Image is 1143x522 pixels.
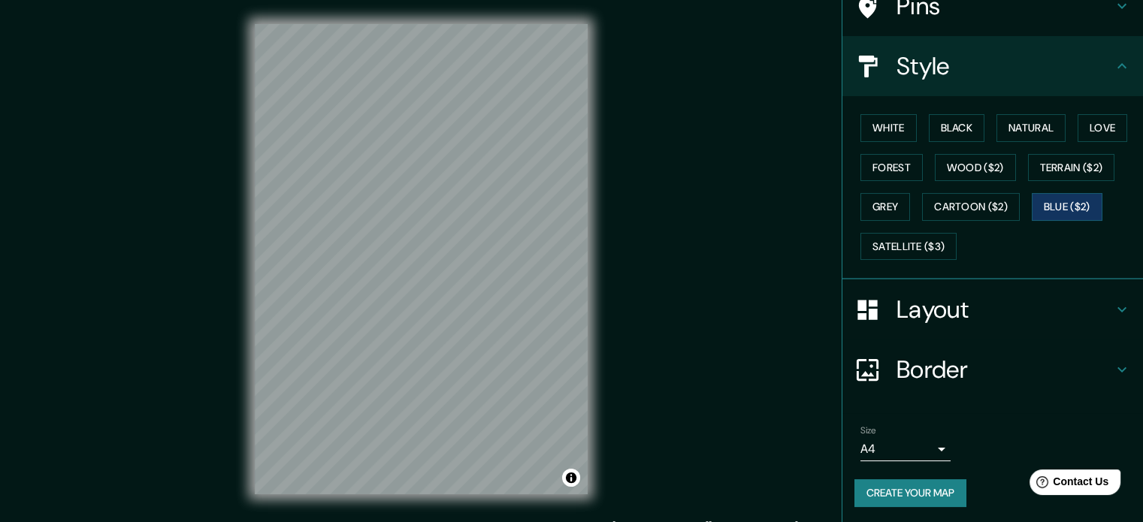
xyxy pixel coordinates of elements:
[860,154,923,182] button: Forest
[562,469,580,487] button: Toggle attribution
[1009,463,1126,505] iframe: Help widget launcher
[860,437,951,461] div: A4
[860,424,876,437] label: Size
[255,24,588,494] canvas: Map
[996,114,1066,142] button: Natural
[860,193,910,221] button: Grey
[854,479,966,507] button: Create your map
[860,114,917,142] button: White
[935,154,1016,182] button: Wood ($2)
[842,36,1143,96] div: Style
[897,294,1113,324] h4: Layout
[929,114,985,142] button: Black
[897,51,1113,81] h4: Style
[922,193,1020,221] button: Cartoon ($2)
[842,279,1143,339] div: Layout
[860,233,957,261] button: Satellite ($3)
[1032,193,1102,221] button: Blue ($2)
[897,355,1113,385] h4: Border
[842,339,1143,400] div: Border
[1028,154,1115,182] button: Terrain ($2)
[1078,114,1127,142] button: Love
